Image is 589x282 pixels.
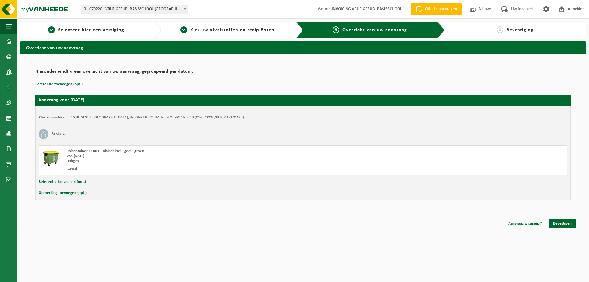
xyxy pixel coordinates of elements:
[424,6,459,12] span: Offerte aanvragen
[38,98,84,102] strong: Aanvraag voor [DATE]
[20,41,586,53] h2: Overzicht van uw aanvraag
[52,129,67,139] h3: Restafval
[35,69,571,77] h2: Hieronder vindt u een overzicht van uw aanvraag, gegroepeerd per datum.
[35,80,83,88] button: Referentie toevoegen (opt.)
[42,149,60,167] img: WB-1100-HPE-GN-50.png
[332,7,402,11] strong: INVOICING VRIJE GESUB. BASISSCHOOL
[67,167,328,172] div: Aantal: 1
[67,154,84,158] strong: Van [DATE]
[549,219,576,228] a: Bevestigen
[190,28,275,33] span: Kies uw afvalstoffen en recipiënten
[39,115,65,119] strong: Plaatsingsadres:
[411,3,462,15] a: Offerte aanvragen
[58,28,124,33] span: Selecteer hier een vestiging
[342,28,407,33] span: Overzicht van uw aanvraag
[497,26,503,33] span: 4
[504,219,547,228] a: Aanvraag wijzigen
[39,178,86,186] button: Referentie toevoegen (opt.)
[81,5,188,14] span: 01-070220 - VRIJE GESUB. BASISSCHOOL MOEN - MOEN
[67,159,328,164] div: Ledigen
[506,28,534,33] span: Bevestiging
[23,26,149,34] a: 1Selecteer hier een vestiging
[71,115,244,120] td: VRIJE GESUB. [GEOGRAPHIC_DATA], [GEOGRAPHIC_DATA], MOENPLAATS 10 (01-070220/BUS, 01-070220)
[180,26,187,33] span: 2
[164,26,291,34] a: 2Kies uw afvalstoffen en recipiënten
[333,26,339,33] span: 3
[39,189,87,197] button: Opmerking toevoegen (opt.)
[67,149,144,153] span: Rolcontainer 1100 L - vlak deksel - geel - groen
[48,26,55,33] span: 1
